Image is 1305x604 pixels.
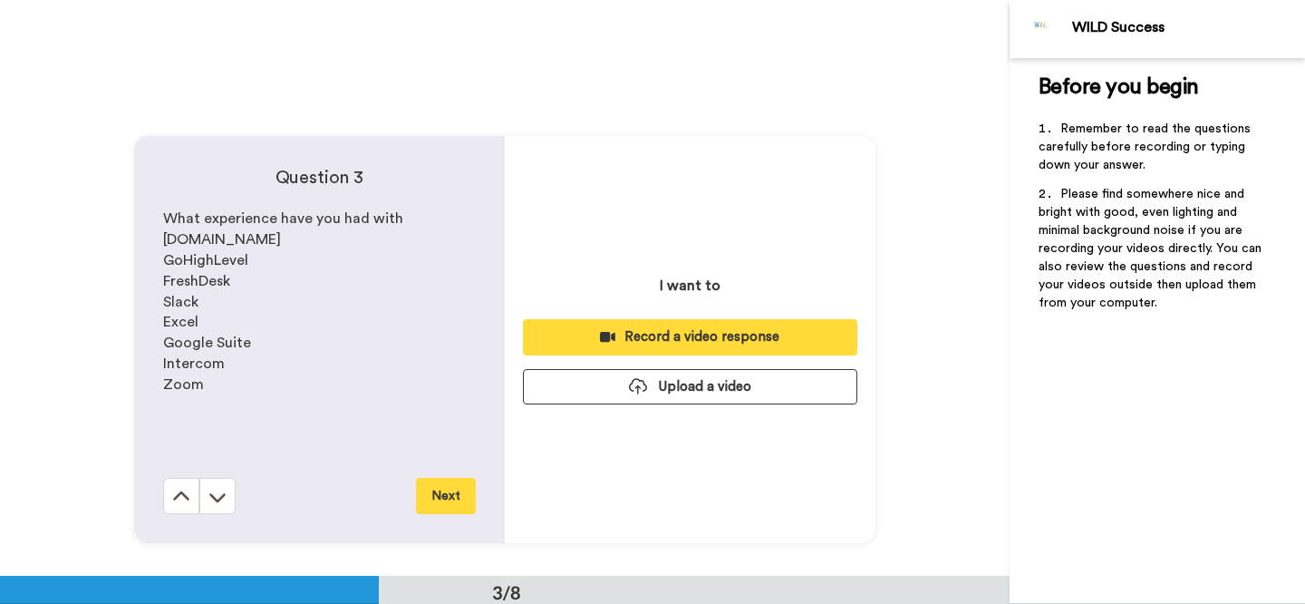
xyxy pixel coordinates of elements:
span: [DOMAIN_NAME] [163,232,281,247]
span: GoHighLevel [163,253,248,268]
img: Profile Image [1020,7,1063,51]
h4: Question 3 [163,165,476,190]
span: Zoom [163,377,204,392]
span: Before you begin [1039,76,1199,98]
div: WILD Success [1072,19,1304,36]
div: Record a video response [537,327,843,346]
span: Google Suite [163,336,251,350]
p: I want to [660,275,720,297]
button: Next [416,478,476,514]
button: Upload a video [523,369,857,404]
span: Please find somewhere nice and bright with good, even lighting and minimal background noise if yo... [1039,188,1265,309]
span: Slack [163,295,198,309]
span: Intercom [163,356,225,371]
span: Excel [163,315,198,329]
span: Remember to read the questions carefully before recording or typing down your answer. [1039,122,1254,171]
span: What experience have you had with [163,211,403,226]
button: Record a video response [523,319,857,355]
span: FreshDesk [163,274,230,288]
